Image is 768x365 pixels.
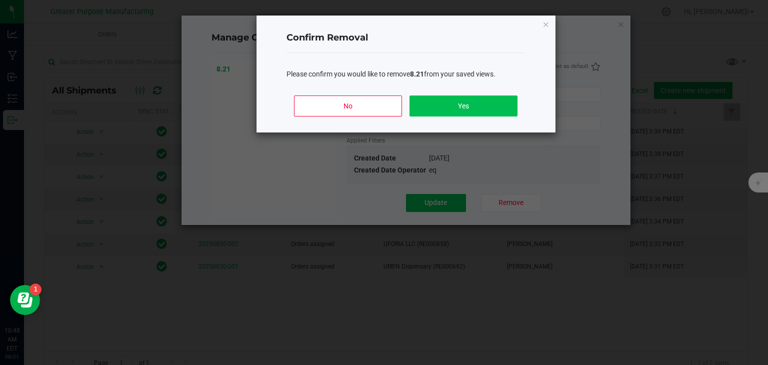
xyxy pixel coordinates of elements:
[294,95,401,116] button: No
[409,95,517,116] button: Yes
[410,70,424,78] strong: 8.21
[29,283,41,295] iframe: Resource center unread badge
[286,69,525,79] p: Please confirm you would like to remove from your saved views.
[10,285,40,315] iframe: Resource center
[286,31,525,44] h4: Confirm Removal
[542,18,549,30] button: Close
